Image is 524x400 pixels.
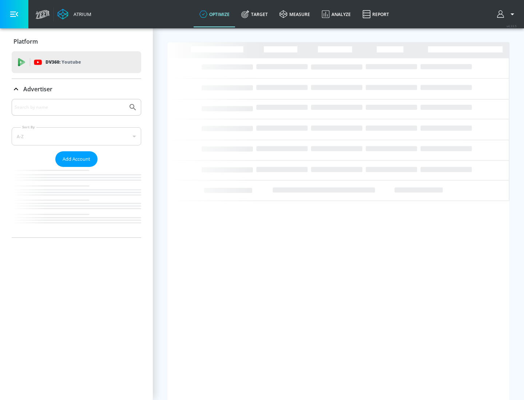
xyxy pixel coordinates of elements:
div: DV360: Youtube [12,51,141,73]
a: measure [274,1,316,27]
div: Platform [12,31,141,52]
a: optimize [194,1,235,27]
span: v 4.33.5 [507,24,517,28]
div: A-Z [12,127,141,145]
nav: list of Advertiser [12,167,141,237]
div: Advertiser [12,79,141,99]
input: Search by name [15,103,125,112]
div: Advertiser [12,99,141,237]
p: Advertiser [23,85,52,93]
p: DV360: [45,58,81,66]
label: Sort By [21,125,36,129]
button: Add Account [55,151,98,167]
a: Atrium [57,9,91,20]
p: Platform [13,37,38,45]
div: Atrium [71,11,91,17]
p: Youtube [61,58,81,66]
a: Target [235,1,274,27]
a: Analyze [316,1,357,27]
span: Add Account [63,155,90,163]
a: Report [357,1,395,27]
